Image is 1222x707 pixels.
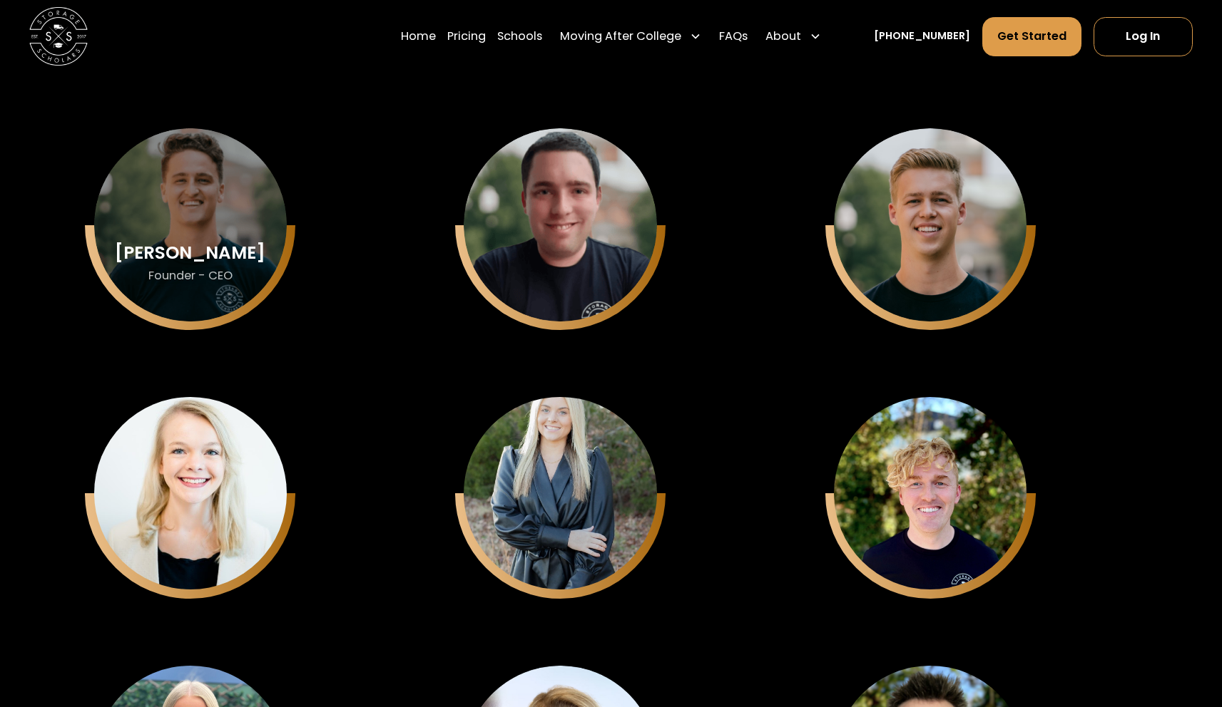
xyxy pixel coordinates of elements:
[765,28,801,46] div: About
[115,243,265,262] div: [PERSON_NAME]
[148,268,233,283] div: Founder - CEO
[401,16,436,57] a: Home
[29,7,88,66] img: Storage Scholars main logo
[982,17,1082,56] a: Get Started
[719,16,748,57] a: FAQs
[554,16,708,57] div: Moving After College
[560,28,681,46] div: Moving After College
[1094,17,1193,56] a: Log In
[497,16,542,57] a: Schools
[760,16,828,57] div: About
[874,29,970,43] a: [PHONE_NUMBER]
[447,16,486,57] a: Pricing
